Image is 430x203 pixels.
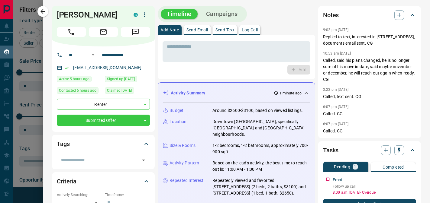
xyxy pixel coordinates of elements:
a: [EMAIL_ADDRESS][DOMAIN_NAME] [73,65,141,70]
p: 6:07 pm [DATE] [323,105,349,109]
div: Criteria [57,174,150,189]
div: Mon Sep 08 2025 [105,87,150,96]
p: Around $2600-$3100, based on viewed listings. [212,107,303,114]
span: Signed up [DATE] [107,76,135,82]
p: Pending [334,165,350,169]
p: Called. CG [323,111,416,117]
span: Active 5 hours ago [59,76,89,82]
p: Activity Summary [171,90,205,96]
div: Submitted Offer [57,115,150,126]
p: Called, said his plans changed, he is no longer sure of his move in date, said maybe november or ... [323,57,416,83]
p: 9:02 pm [DATE] [323,28,349,32]
p: Called. CG [323,128,416,134]
p: Based on the lead's activity, the best time to reach out is: 11:00 AM - 1:00 PM [212,160,310,173]
span: Call [57,27,86,37]
p: 1 minute ago [280,90,302,96]
div: Notes [323,8,416,22]
button: Campaigns [200,9,244,19]
p: Replied to text, interested in [STREET_ADDRESS], documents email sent. CG [323,34,416,46]
p: Location [170,119,186,125]
span: Message [121,27,150,37]
div: Fri Sep 12 2025 [57,76,102,84]
div: Activity Summary1 minute ago [163,87,310,99]
button: Open [89,51,97,59]
p: Send Text [215,28,235,32]
p: Downtown [GEOGRAPHIC_DATA], specifically [GEOGRAPHIC_DATA] and [GEOGRAPHIC_DATA] neighbourhoods. [212,119,310,138]
p: Size & Rooms [170,142,196,149]
span: Contacted 6 hours ago [59,87,96,94]
p: Add Note [160,28,179,32]
div: Renter [57,99,150,110]
h1: [PERSON_NAME] [57,10,124,20]
p: Activity Pattern [170,160,199,166]
p: 8:00 a.m. [DATE] - Overdue [333,190,416,195]
p: Repeatedly viewed and favorited [STREET_ADDRESS] (2 beds, 2 baths, $3100) and [STREET_ADDRESS] (1... [212,177,310,196]
svg: Email Verified [65,66,69,70]
h2: Criteria [57,176,76,186]
p: 10:53 am [DATE] [323,51,351,56]
p: Budget [170,107,183,114]
p: 3:23 pm [DATE] [323,87,349,92]
div: Tasks [323,143,416,157]
h2: Tasks [323,145,338,155]
p: Completed [383,165,404,169]
p: Follow up call [333,184,416,189]
span: Email [89,27,118,37]
p: Log Call [242,28,258,32]
h2: Notes [323,10,339,20]
p: Repeated Interest [170,177,203,184]
p: Send Email [186,28,208,32]
div: condos.ca [134,13,138,17]
p: 6:07 pm [DATE] [323,122,349,126]
div: Thu Aug 28 2025 [105,76,150,84]
p: Called, text sent. CG [323,94,416,100]
button: Timeline [161,9,198,19]
p: Email [333,177,343,183]
p: 1-2 bedrooms, 1-2 bathrooms, approximately 700-900 sqft. [212,142,310,155]
h2: Tags [57,139,70,149]
button: Open [139,156,148,164]
p: 1 [354,165,356,169]
p: Actively Searching: [57,192,102,198]
span: Claimed [DATE] [107,87,132,94]
p: Timeframe: [105,192,150,198]
div: Tags [57,137,150,151]
div: Fri Sep 12 2025 [57,87,102,96]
